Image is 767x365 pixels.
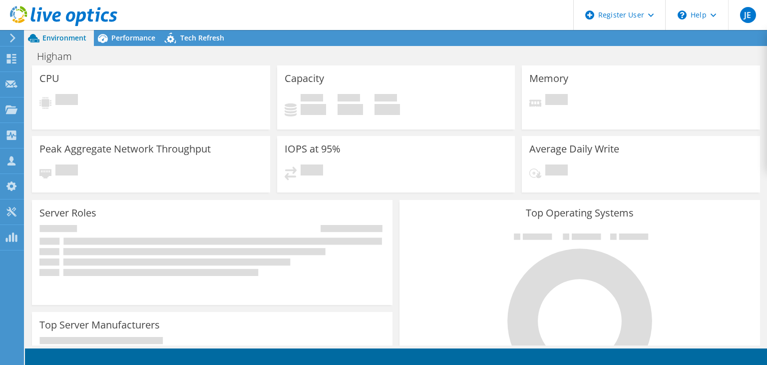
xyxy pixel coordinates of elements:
span: Pending [55,164,78,178]
h3: Peak Aggregate Network Throughput [39,143,211,154]
h3: Average Daily Write [529,143,619,154]
span: Performance [111,33,155,42]
h1: Higham [32,51,87,62]
h3: Capacity [285,73,324,84]
span: Free [338,94,360,104]
span: JE [740,7,756,23]
h3: Top Server Manufacturers [39,319,160,330]
span: Used [301,94,323,104]
h3: Top Operating Systems [407,207,753,218]
span: Pending [545,164,568,178]
h4: 0 GiB [301,104,326,115]
h4: 0 GiB [375,104,400,115]
h3: IOPS at 95% [285,143,341,154]
span: Total [375,94,397,104]
h3: CPU [39,73,59,84]
h3: Server Roles [39,207,96,218]
span: Tech Refresh [180,33,224,42]
span: Environment [42,33,86,42]
h3: Memory [529,73,568,84]
h4: 0 GiB [338,104,363,115]
span: Pending [301,164,323,178]
svg: \n [678,10,687,19]
span: Pending [545,94,568,107]
span: Pending [55,94,78,107]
